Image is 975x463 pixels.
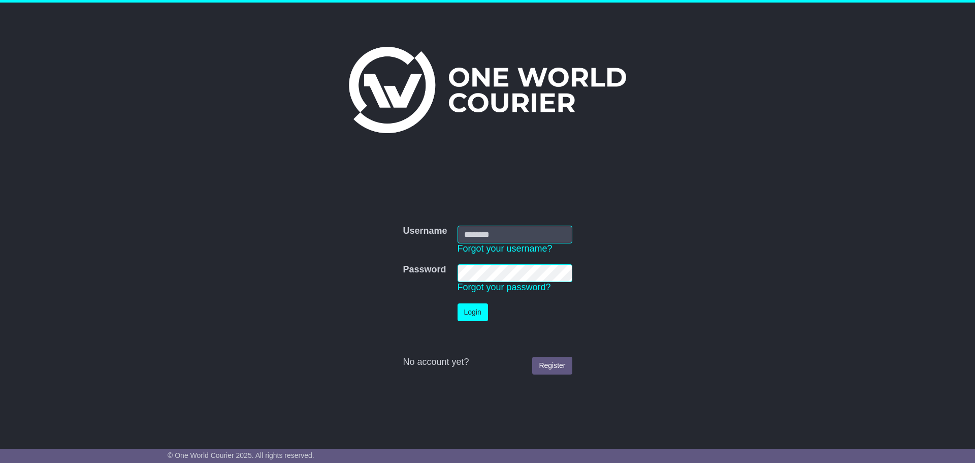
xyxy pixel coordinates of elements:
img: One World [349,47,626,133]
a: Forgot your password? [458,282,551,292]
label: Password [403,264,446,275]
a: Register [532,357,572,375]
span: © One World Courier 2025. All rights reserved. [168,451,314,459]
div: No account yet? [403,357,572,368]
a: Forgot your username? [458,243,552,254]
button: Login [458,303,488,321]
label: Username [403,226,447,237]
